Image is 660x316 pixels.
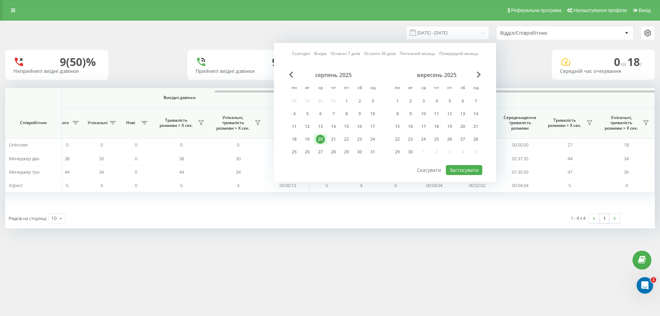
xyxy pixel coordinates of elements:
div: 27 [316,148,325,156]
span: 0 [614,54,627,69]
abbr: четвер [328,83,339,94]
span: 34 [624,155,629,162]
div: 22 [342,135,351,144]
span: Співробітник [11,120,56,126]
span: 38 [179,155,184,162]
span: 0 [237,142,239,148]
abbr: четвер [431,83,442,94]
div: 10 [51,215,57,222]
div: вересень 2025 [391,72,482,78]
div: сб 6 вер 2025 р. [456,96,469,106]
span: Вихідні дзвінки [66,95,293,100]
div: 9 [272,55,278,68]
span: Унікальні [88,120,108,126]
span: 0 [135,155,137,162]
div: 27 [458,135,467,144]
span: Нові [122,120,139,126]
div: 28 [329,148,338,156]
div: 13 [316,122,325,131]
div: пн 25 серп 2025 р. [288,147,301,157]
span: 38 [65,155,69,162]
div: 10 [419,109,428,118]
span: Реферальна програма [511,8,562,13]
span: 44 [179,169,184,175]
span: 5 [326,182,328,188]
div: 2 [406,97,415,106]
span: хв [620,60,627,68]
div: вт 16 вер 2025 р. [404,121,417,132]
abbr: п’ятниця [341,83,352,94]
button: Застосувати [446,165,482,175]
abbr: середа [315,83,326,94]
div: вт 2 вер 2025 р. [404,96,417,106]
span: 4 [237,182,239,188]
div: пт 15 серп 2025 р. [340,121,353,132]
td: 00:00:13 [266,179,309,192]
span: 1 [651,277,656,283]
span: 4 [360,182,362,188]
div: 23 [355,135,364,144]
div: 4 [290,109,299,118]
span: 34 [236,169,241,175]
div: 2 [355,97,364,106]
div: пн 22 вер 2025 р. [391,134,404,144]
div: чт 7 серп 2025 р. [327,109,340,119]
div: пн 18 серп 2025 р. [288,134,301,144]
td: 00:04:04 [498,179,541,192]
div: 15 [342,122,351,131]
div: нд 14 вер 2025 р. [469,109,482,119]
span: 5 [569,182,571,188]
div: вт 12 серп 2025 р. [301,121,314,132]
div: 12 [303,122,312,131]
div: 1 - 4 з 4 [571,215,585,221]
abbr: п’ятниця [444,83,455,94]
a: Сьогодні [292,50,310,57]
td: 02:37:35 [498,152,541,165]
div: пт 8 серп 2025 р. [340,109,353,119]
div: 28 [471,135,480,144]
div: 12 [445,109,454,118]
div: сб 20 вер 2025 р. [456,121,469,132]
abbr: субота [458,83,468,94]
span: 5 [66,182,68,188]
abbr: субота [354,83,365,94]
span: Середній час очікування [272,118,304,128]
a: Попередній місяць [439,50,478,57]
span: 0 [394,182,397,188]
div: 20 [316,135,325,144]
div: вт 30 вер 2025 р. [404,147,417,157]
div: сб 23 серп 2025 р. [353,134,366,144]
div: нд 31 серп 2025 р. [366,147,379,157]
div: сб 2 серп 2025 р. [353,96,366,106]
div: нд 17 серп 2025 р. [366,121,379,132]
div: чт 11 вер 2025 р. [430,109,443,119]
div: 29 [393,148,402,156]
div: 6 [458,97,467,106]
div: вт 26 серп 2025 р. [301,147,314,157]
div: чт 18 вер 2025 р. [430,121,443,132]
div: 19 [445,122,454,131]
div: ср 20 серп 2025 р. [314,134,327,144]
a: 1 [599,214,609,223]
div: нд 28 вер 2025 р. [469,134,482,144]
div: 15 [393,122,402,131]
span: 30 [99,155,104,162]
div: 18 [290,135,299,144]
span: 0 [66,142,68,148]
div: чт 21 серп 2025 р. [327,134,340,144]
div: пн 1 вер 2025 р. [391,96,404,106]
td: 00:00:21 [266,152,309,165]
span: Previous Month [289,72,293,78]
div: нд 24 серп 2025 р. [366,134,379,144]
td: 00:00:00 [498,138,541,152]
abbr: понеділок [289,83,299,94]
div: Середній час очікування [560,68,647,74]
span: 0 [180,142,183,148]
div: ср 24 вер 2025 р. [417,134,430,144]
abbr: вівторок [302,83,312,94]
div: пт 12 вер 2025 р. [443,109,456,119]
span: 44 [568,155,572,162]
div: ср 17 вер 2025 р. [417,121,430,132]
div: нд 21 вер 2025 р. [469,121,482,132]
div: 23 [406,135,415,144]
